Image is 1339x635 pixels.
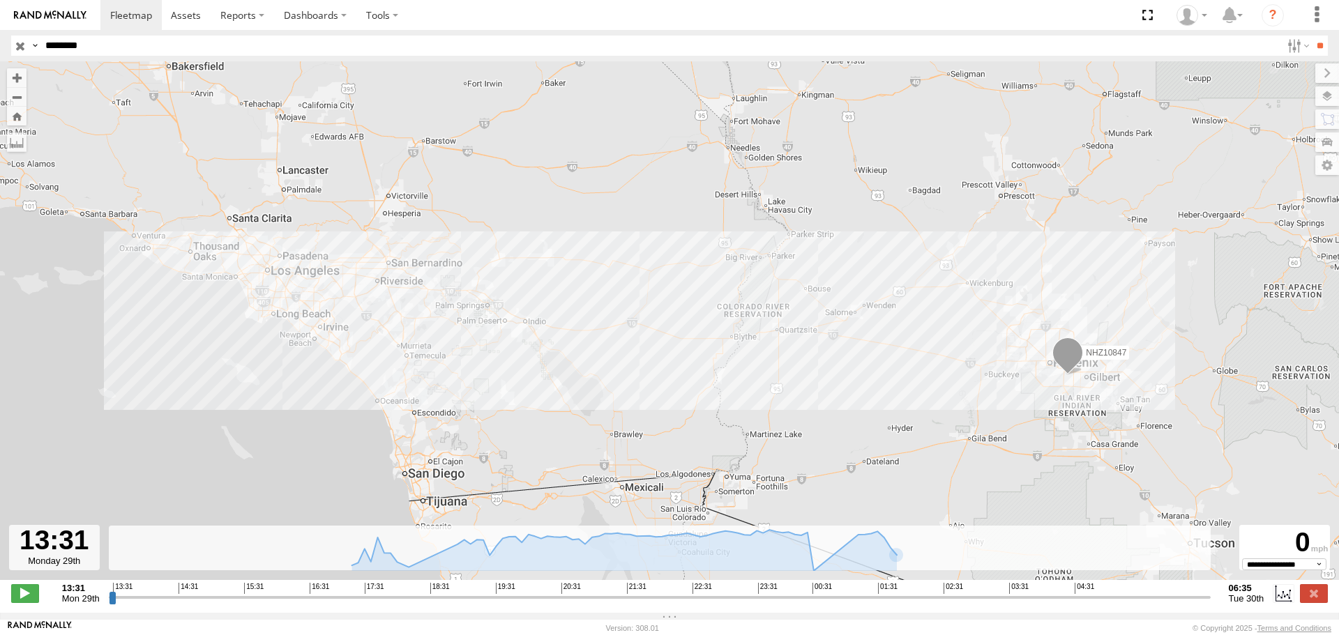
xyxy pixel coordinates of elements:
span: NHZ10847 [1086,348,1126,358]
label: Map Settings [1315,155,1339,175]
span: 18:31 [430,583,450,594]
label: Search Query [29,36,40,56]
span: 23:31 [758,583,778,594]
span: 16:31 [310,583,329,594]
label: Play/Stop [11,584,39,602]
span: Tue 30th Sep 2025 [1229,593,1264,604]
a: Visit our Website [8,621,72,635]
strong: 13:31 [62,583,100,593]
span: 13:31 [113,583,133,594]
label: Search Filter Options [1282,36,1312,56]
div: 0 [1241,527,1328,558]
span: 01:31 [878,583,898,594]
span: 02:31 [944,583,963,594]
img: rand-logo.svg [14,10,86,20]
span: Mon 29th Sep 2025 [62,593,100,604]
button: Zoom Home [7,107,27,125]
span: 14:31 [179,583,198,594]
span: 21:31 [627,583,646,594]
strong: 06:35 [1229,583,1264,593]
a: Terms and Conditions [1257,624,1331,632]
div: © Copyright 2025 - [1193,624,1331,632]
label: Close [1300,584,1328,602]
div: Version: 308.01 [606,624,659,632]
span: 22:31 [693,583,712,594]
i: ? [1262,4,1284,26]
span: 00:31 [812,583,832,594]
span: 04:31 [1075,583,1094,594]
span: 03:31 [1009,583,1029,594]
label: Measure [7,132,27,152]
button: Zoom out [7,87,27,107]
button: Zoom in [7,68,27,87]
span: 17:31 [365,583,384,594]
span: 19:31 [496,583,515,594]
span: 15:31 [244,583,264,594]
div: Zulema McIntosch [1172,5,1212,26]
span: 20:31 [561,583,581,594]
